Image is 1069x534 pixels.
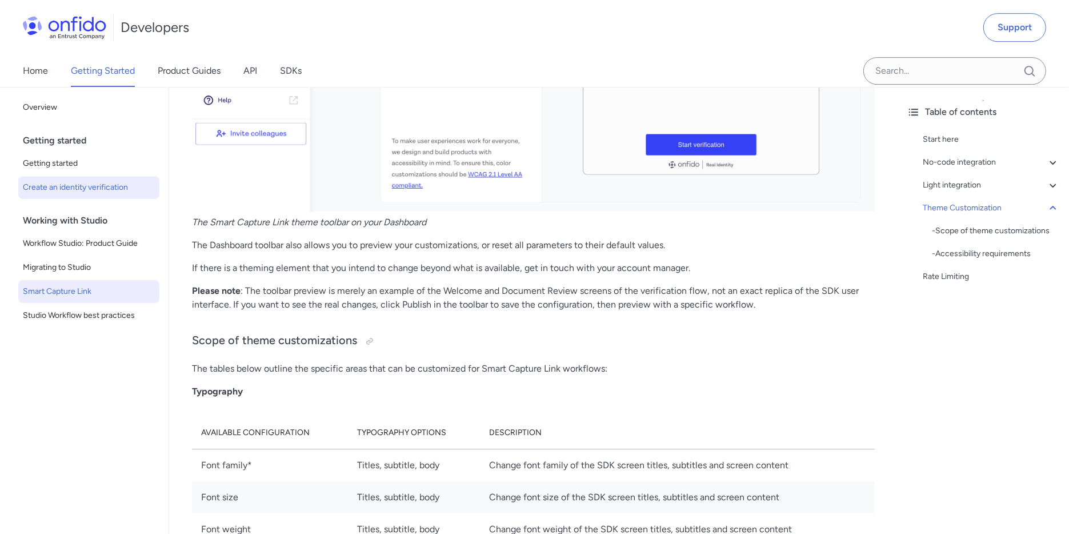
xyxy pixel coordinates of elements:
p: The tables below outline the specific areas that can be customized for Smart Capture Link workflows: [192,362,875,376]
a: Support [983,13,1046,42]
strong: Please note [192,285,241,296]
a: Migrating to Studio [18,256,159,279]
a: Theme Customization [923,201,1060,215]
a: -Scope of theme customizations [932,224,1060,238]
a: Create an identity verification [18,176,159,199]
a: Start here [923,133,1060,146]
a: No-code integration [923,156,1060,169]
a: Home [23,55,48,87]
span: Studio Workflow best practices [23,309,155,322]
td: Change font family of the SDK screen titles, subtitles and screen content [480,449,875,481]
input: Onfido search input field [863,57,1046,85]
th: Available configuration [192,417,348,449]
span: Create an identity verification [23,181,155,194]
td: Font size [192,481,348,513]
div: Working with Studio [23,209,164,232]
th: Typography options [348,417,480,449]
a: Product Guides [158,55,221,87]
td: Font family* [192,449,348,481]
span: Workflow Studio: Product Guide [23,237,155,250]
a: Getting Started [71,55,135,87]
a: Workflow Studio: Product Guide [18,232,159,255]
span: Smart Capture Link [23,285,155,298]
span: Getting started [23,157,155,170]
td: Change font size of the SDK screen titles, subtitles and screen content [480,481,875,513]
a: Rate Limiting [923,270,1060,284]
a: Smart Capture Link [18,280,159,303]
p: : The toolbar preview is merely an example of the Welcome and Document Review screens of the veri... [192,284,875,312]
td: Titles, subtitle, body [348,481,480,513]
h1: Developers [121,18,189,37]
a: Overview [18,96,159,119]
div: - Scope of theme customizations [932,224,1060,238]
a: Studio Workflow best practices [18,304,159,327]
a: -Accessibility requirements [932,247,1060,261]
a: API [243,55,257,87]
p: If there is a theming element that you intend to change beyond what is available, get in touch wi... [192,261,875,275]
div: Getting started [23,129,164,152]
span: Migrating to Studio [23,261,155,274]
strong: Typography [192,386,243,397]
td: Titles, subtitle, body [348,449,480,481]
img: Onfido Logo [23,16,106,39]
p: The Dashboard toolbar also allows you to preview your customizations, or reset all parameters to ... [192,238,875,252]
a: Getting started [18,152,159,175]
h3: Scope of theme customizations [192,332,875,350]
div: - Accessibility requirements [932,247,1060,261]
a: Light integration [923,178,1060,192]
em: The Smart Capture Link theme toolbar on your Dashboard [192,217,426,228]
a: SDKs [280,55,302,87]
span: Overview [23,101,155,114]
th: Description [480,417,875,449]
div: Table of contents [907,105,1060,119]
